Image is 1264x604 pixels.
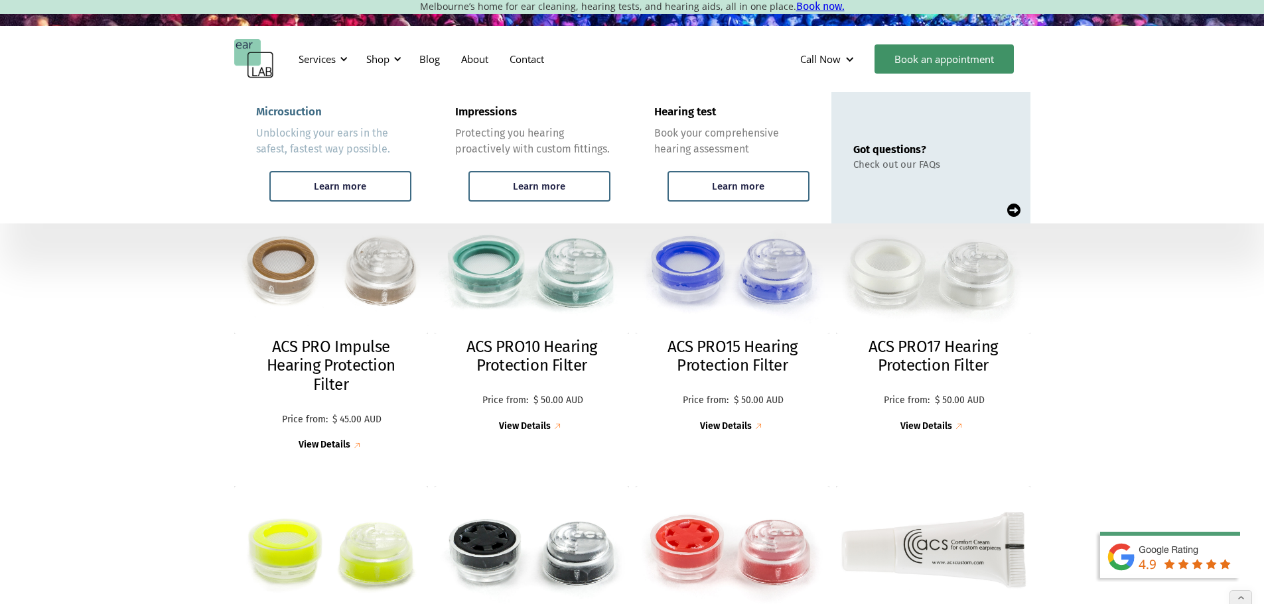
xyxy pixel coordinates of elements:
img: ACS PRO15 Hearing Protection Filter [636,206,830,334]
a: Contact [499,40,555,78]
div: View Details [299,440,350,451]
p: Price from: [280,414,329,426]
a: ACS PRO Impulse Hearing Protection FilterACS PRO Impulse Hearing Protection FilterPrice from:$ 45... [234,206,429,452]
img: ACS PRO10 Hearing Protection Filter [435,206,629,334]
img: ACS PRO Impulse Hearing Protection Filter [234,206,429,334]
p: Price from: [882,395,932,406]
a: home [234,39,274,79]
div: Services [299,52,336,66]
h2: ACS PRO Impulse Hearing Protection Filter [247,337,415,394]
div: Microsuction [256,105,322,119]
a: Blog [409,40,451,78]
h2: ACS PRO15 Hearing Protection Filter [649,337,817,376]
div: Call Now [790,39,868,79]
p: $ 50.00 AUD [533,395,583,406]
div: Unblocking your ears in the safest, fastest way possible. [256,125,411,157]
div: Learn more [712,180,764,192]
div: Call Now [800,52,841,66]
div: Learn more [314,180,366,192]
a: MicrosuctionUnblocking your ears in the safest, fastest way possible.Learn more [234,92,433,223]
a: Hearing testBook your comprehensive hearing assessmentLearn more [632,92,831,223]
div: Check out our FAQs [853,158,940,170]
a: Got questions?Check out our FAQs [831,92,1030,223]
img: ACS PRO17 Hearing Protection Filter [836,206,1030,334]
div: Hearing test [654,105,716,119]
div: View Details [900,421,952,432]
div: Protecting you hearing proactively with custom fittings. [455,125,610,157]
a: About [451,40,499,78]
a: ImpressionsProtecting you hearing proactively with custom fittings.Learn more [433,92,632,223]
div: Shop [358,39,405,79]
p: $ 50.00 AUD [734,395,784,406]
a: ACS PRO10 Hearing Protection FilterACS PRO10 Hearing Protection FilterPrice from:$ 50.00 AUDView ... [435,206,629,433]
p: Price from: [681,395,731,406]
div: Shop [366,52,389,66]
div: Got questions? [853,143,940,156]
div: Services [291,39,352,79]
p: $ 50.00 AUD [935,395,985,406]
h2: ACS PRO10 Hearing Protection Filter [448,337,616,376]
a: ACS PRO15 Hearing Protection FilterACS PRO15 Hearing Protection FilterPrice from:$ 50.00 AUDView ... [636,206,830,433]
h2: ACS PRO17 Hearing Protection Filter [849,337,1017,376]
div: Book your comprehensive hearing assessment [654,125,809,157]
p: Price from: [480,395,530,406]
div: Learn more [513,180,565,192]
a: ACS PRO17 Hearing Protection FilterACS PRO17 Hearing Protection FilterPrice from:$ 50.00 AUDView ... [836,206,1030,433]
div: View Details [700,421,752,432]
p: $ 45.00 AUD [332,414,382,426]
div: View Details [499,421,551,432]
div: Impressions [455,105,517,119]
a: Book an appointment [875,44,1014,74]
